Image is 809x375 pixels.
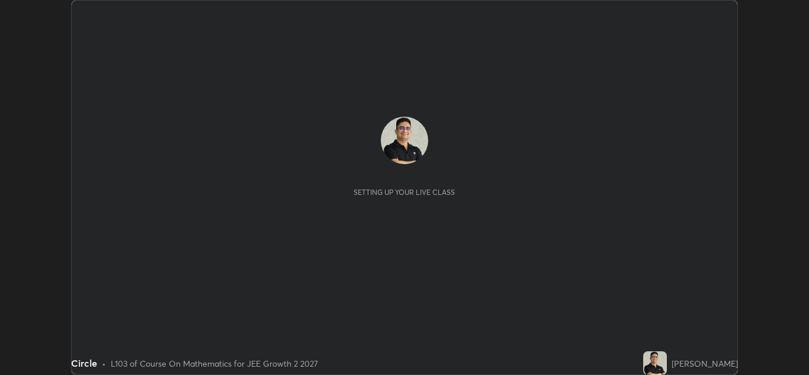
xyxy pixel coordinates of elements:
[354,188,455,197] div: Setting up your live class
[643,351,667,375] img: 80a8f8f514494e9a843945b90b7e7503.jpg
[111,357,318,370] div: L103 of Course On Mathematics for JEE Growth 2 2027
[672,357,738,370] div: [PERSON_NAME]
[71,356,97,370] div: Circle
[381,117,428,164] img: 80a8f8f514494e9a843945b90b7e7503.jpg
[102,357,106,370] div: •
